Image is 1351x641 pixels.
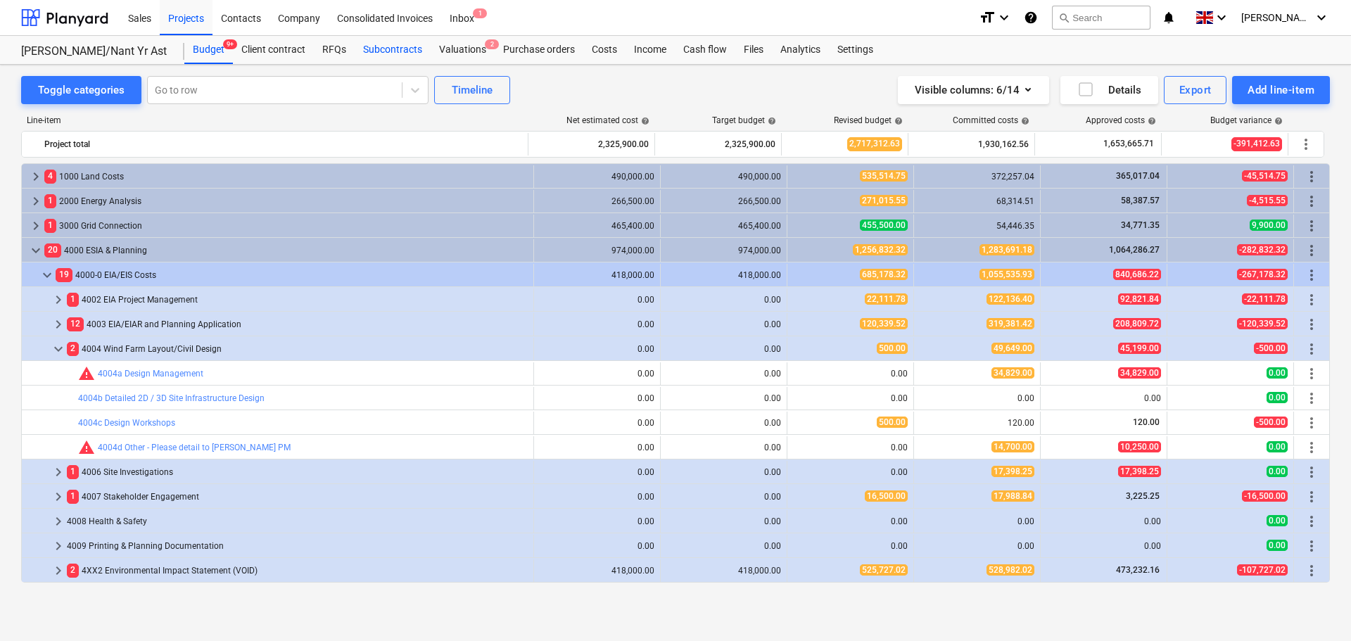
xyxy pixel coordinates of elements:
div: Budget [184,36,233,64]
span: 0.00 [1267,515,1288,526]
div: 4002 EIA Project Management [67,288,528,311]
span: 1,653,665.71 [1102,138,1155,150]
div: 490,000.00 [666,172,781,182]
div: 418,000.00 [666,566,781,576]
span: keyboard_arrow_right [27,193,44,210]
span: 2 [67,564,79,577]
span: 120.00 [1131,417,1161,427]
div: 1,930,162.56 [914,133,1029,156]
span: 17,398.25 [1118,466,1161,477]
div: 2,325,900.00 [534,133,649,156]
div: 0.00 [793,516,908,526]
a: 4004b Detailed 2D / 3D Site Infrastructure Design [78,393,265,403]
div: 0.00 [1046,541,1161,551]
button: Timeline [434,76,510,104]
span: 12 [67,317,84,331]
div: 4006 Site Investigations [67,461,528,483]
div: 0.00 [540,467,654,477]
span: 365,017.04 [1115,171,1161,181]
div: Files [735,36,772,64]
div: 4008 Health & Safety [67,510,528,533]
span: More actions [1303,513,1320,530]
div: 0.00 [666,295,781,305]
div: Approved costs [1086,115,1156,125]
span: 16,500.00 [865,490,908,502]
span: More actions [1303,217,1320,234]
i: keyboard_arrow_down [1313,9,1330,26]
iframe: Chat Widget [1281,573,1351,641]
a: Income [626,36,675,64]
span: 1 [473,8,487,18]
div: 0.00 [666,393,781,403]
span: 0.00 [1267,392,1288,403]
span: 20 [44,243,61,257]
span: keyboard_arrow_right [27,217,44,234]
span: keyboard_arrow_right [27,168,44,185]
a: 4004d Other - Please detail to [PERSON_NAME] PM [98,443,291,452]
span: 58,387.57 [1120,196,1161,205]
div: 0.00 [540,369,654,379]
span: help [765,117,776,125]
span: -45,514.75 [1242,170,1288,182]
div: 4007 Stakeholder Engagement [67,485,528,508]
span: 17,988.84 [991,490,1034,502]
span: More actions [1303,168,1320,185]
span: -500.00 [1254,343,1288,354]
span: 208,809.72 [1113,318,1161,329]
div: 418,000.00 [540,566,654,576]
span: 34,771.35 [1120,220,1161,230]
span: More actions [1303,538,1320,554]
span: -4,515.55 [1247,195,1288,206]
span: More actions [1303,242,1320,259]
div: 120.00 [920,418,1034,428]
div: 0.00 [920,516,1034,526]
span: 535,514.75 [860,170,908,182]
span: help [1271,117,1283,125]
div: Committed costs [953,115,1029,125]
span: Committed costs exceed revised budget [78,439,95,456]
span: 122,136.40 [987,293,1034,305]
div: 0.00 [666,492,781,502]
span: More actions [1303,488,1320,505]
span: 1,064,286.27 [1108,245,1161,255]
div: 0.00 [666,344,781,354]
div: 0.00 [1046,393,1161,403]
span: keyboard_arrow_right [50,316,67,333]
span: 1,256,832.32 [853,244,908,255]
div: 0.00 [793,467,908,477]
button: Search [1052,6,1150,30]
a: Costs [583,36,626,64]
div: 0.00 [540,393,654,403]
div: 0.00 [540,418,654,428]
div: 0.00 [666,443,781,452]
span: 500.00 [877,343,908,354]
div: 0.00 [540,295,654,305]
div: 4003 EIA/EIAR and Planning Application [67,313,528,336]
div: 418,000.00 [666,270,781,280]
a: 4004c Design Workshops [78,418,175,428]
span: keyboard_arrow_down [50,341,67,357]
span: [PERSON_NAME] [1241,12,1312,23]
div: Line-item [21,115,529,125]
div: [PERSON_NAME]/Nant Yr Ast [21,44,167,59]
i: keyboard_arrow_down [1213,9,1230,26]
span: keyboard_arrow_right [50,562,67,579]
div: 974,000.00 [540,246,654,255]
a: Budget9+ [184,36,233,64]
span: More actions [1303,291,1320,308]
span: 500.00 [877,417,908,428]
div: 974,000.00 [666,246,781,255]
span: 0.00 [1267,466,1288,477]
span: 1 [44,219,56,232]
span: 1 [67,465,79,478]
div: 0.00 [666,319,781,329]
div: Export [1179,81,1212,99]
div: 0.00 [540,443,654,452]
span: 1,283,691.18 [979,244,1034,255]
a: 4004a Design Management [98,369,203,379]
div: Add line-item [1248,81,1314,99]
div: 1000 Land Costs [44,165,528,188]
span: 525,727.02 [860,564,908,576]
div: 0.00 [540,319,654,329]
span: 49,649.00 [991,343,1034,354]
